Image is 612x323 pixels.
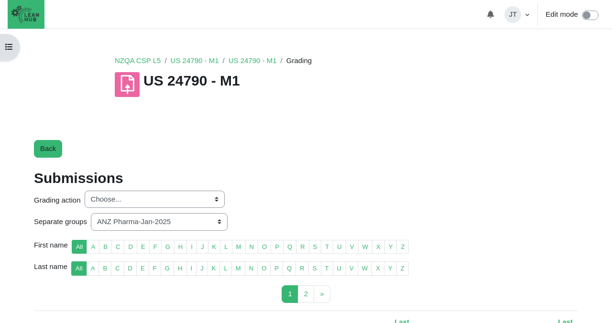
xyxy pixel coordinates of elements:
[396,240,409,254] a: Z
[161,261,174,276] a: G
[124,261,137,276] a: D
[271,240,284,254] a: P
[87,261,99,276] a: A
[333,240,346,254] a: U
[358,240,372,254] a: W
[34,140,62,158] a: Back
[115,52,312,70] nav: Navigation bar
[396,261,409,276] a: Z
[208,261,220,276] a: K
[87,240,99,254] a: A
[196,261,208,276] a: J
[98,261,111,276] a: B
[333,261,346,276] a: U
[546,9,578,20] label: Edit mode
[143,72,240,89] h1: US 24790 - M1
[174,261,186,276] a: H
[111,261,124,276] a: C
[309,240,322,254] a: S
[487,11,494,18] i: Toggle notifications menu
[220,240,232,254] a: L
[197,240,208,254] a: J
[34,216,87,227] label: Separate groups
[283,240,296,254] a: Q
[174,240,187,254] a: H
[161,240,175,254] a: G
[372,240,385,254] a: X
[257,261,271,276] a: O
[321,261,333,276] a: T
[186,240,197,254] a: I
[320,290,324,298] span: »
[229,56,277,65] a: US 24790 - M1
[296,240,309,254] a: R
[295,261,308,276] a: R
[304,290,308,298] span: 2
[124,240,137,254] a: D
[111,240,124,254] a: C
[34,283,578,311] nav: Page
[8,2,43,27] img: The Lean Hub
[34,195,81,206] label: Grading action
[231,261,245,276] a: M
[149,261,161,276] a: F
[115,56,161,65] a: NZQA CSP L5
[308,261,321,276] a: S
[99,240,112,254] a: B
[245,240,258,254] a: N
[358,261,372,276] a: W
[258,240,271,254] a: O
[71,261,87,276] a: All
[137,240,150,254] a: E
[219,261,231,276] a: L
[245,261,258,276] a: N
[384,240,397,254] a: Y
[372,261,384,276] a: X
[321,240,333,254] a: T
[384,261,397,276] a: Y
[346,240,359,254] a: V
[72,240,87,254] a: All
[171,56,219,65] a: US 24790 - M1
[34,240,68,262] span: First name
[34,261,67,283] span: Last name
[208,240,221,254] a: K
[270,261,283,276] a: P
[286,56,312,65] span: Grading
[504,6,521,23] span: JT
[149,240,162,254] a: F
[136,261,149,276] a: E
[283,261,296,276] a: Q
[288,290,292,298] span: 1
[232,240,246,254] a: M
[34,170,578,187] h2: Submissions
[186,261,197,276] a: I
[345,261,358,276] a: V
